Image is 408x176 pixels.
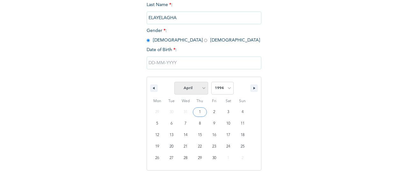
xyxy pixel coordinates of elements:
[235,141,250,152] button: 25
[207,129,221,141] button: 16
[164,141,179,152] button: 20
[221,129,236,141] button: 17
[207,141,221,152] button: 23
[171,118,172,129] span: 6
[193,106,207,118] button: 1
[207,118,221,129] button: 9
[241,129,244,141] span: 18
[178,129,193,141] button: 14
[147,57,261,69] input: DD-MM-YYYY
[226,129,230,141] span: 17
[178,152,193,164] button: 28
[193,152,207,164] button: 29
[242,106,244,118] span: 4
[150,118,164,129] button: 5
[184,152,187,164] span: 28
[213,106,215,118] span: 2
[235,129,250,141] button: 18
[150,141,164,152] button: 19
[193,129,207,141] button: 15
[164,152,179,164] button: 27
[207,106,221,118] button: 2
[178,141,193,152] button: 21
[212,141,216,152] span: 23
[147,47,177,53] span: Date of Birth :
[221,118,236,129] button: 10
[221,96,236,106] span: Sat
[150,152,164,164] button: 26
[207,96,221,106] span: Fri
[170,129,173,141] span: 13
[147,11,261,24] input: Enter your last name
[193,118,207,129] button: 8
[235,96,250,106] span: Sun
[150,96,164,106] span: Mon
[199,106,201,118] span: 1
[199,118,201,129] span: 8
[241,141,244,152] span: 25
[226,118,230,129] span: 10
[155,152,159,164] span: 26
[155,141,159,152] span: 19
[147,28,260,42] span: Gender : [DEMOGRAPHIC_DATA] [DEMOGRAPHIC_DATA]
[164,118,179,129] button: 6
[207,152,221,164] button: 30
[178,118,193,129] button: 7
[241,118,244,129] span: 11
[221,106,236,118] button: 3
[170,141,173,152] span: 20
[170,152,173,164] span: 27
[235,106,250,118] button: 4
[198,129,202,141] span: 15
[185,118,186,129] span: 7
[178,96,193,106] span: Wed
[212,152,216,164] span: 30
[150,129,164,141] button: 12
[193,96,207,106] span: Thu
[184,141,187,152] span: 21
[198,141,202,152] span: 22
[155,129,159,141] span: 12
[156,118,158,129] span: 5
[193,141,207,152] button: 22
[164,96,179,106] span: Tue
[184,129,187,141] span: 14
[212,129,216,141] span: 16
[227,106,229,118] span: 3
[147,3,261,20] span: Last Name :
[235,118,250,129] button: 11
[213,118,215,129] span: 9
[226,141,230,152] span: 24
[198,152,202,164] span: 29
[164,129,179,141] button: 13
[221,141,236,152] button: 24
